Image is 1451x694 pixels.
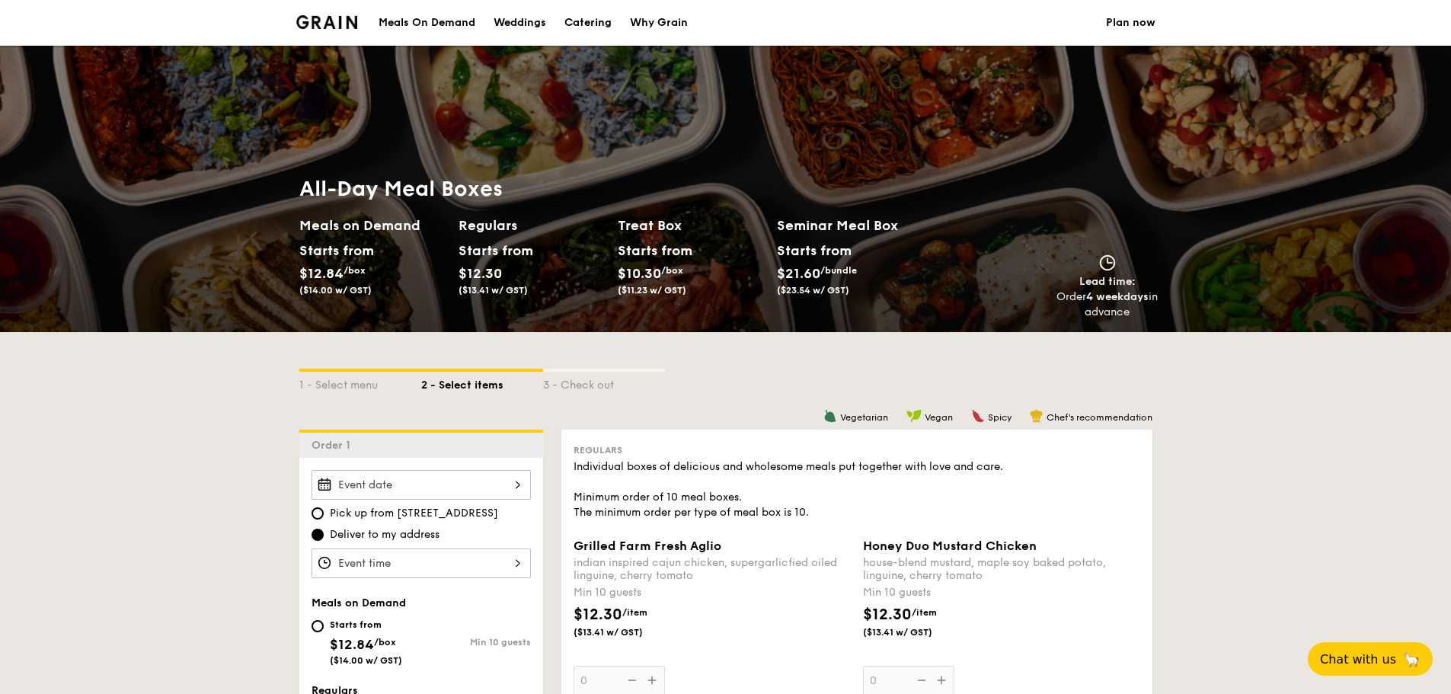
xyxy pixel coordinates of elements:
[1096,254,1119,271] img: icon-clock.2db775ea.svg
[863,556,1140,582] div: house-blend mustard, maple soy baked potato, linguine, cherry tomato
[622,607,647,618] span: /item
[312,507,324,520] input: Pick up from [STREET_ADDRESS]
[312,470,531,500] input: Event date
[421,372,543,393] div: 2 - Select items
[312,596,406,609] span: Meals on Demand
[925,412,953,423] span: Vegan
[1320,652,1396,667] span: Chat with us
[296,15,358,29] img: Grain
[421,637,531,648] div: Min 10 guests
[618,265,661,282] span: $10.30
[777,265,820,282] span: $21.60
[661,265,683,276] span: /box
[299,265,344,282] span: $12.84
[1079,275,1136,288] span: Lead time:
[863,626,967,638] span: ($13.41 w/ GST)
[574,556,851,582] div: indian inspired cajun chicken, supergarlicfied oiled linguine, cherry tomato
[971,409,985,423] img: icon-spicy.37a8142b.svg
[820,265,857,276] span: /bundle
[574,626,677,638] span: ($13.41 w/ GST)
[840,412,888,423] span: Vegetarian
[777,239,851,262] div: Starts from
[863,585,1140,600] div: Min 10 guests
[777,215,936,236] h2: Seminar Meal Box
[374,637,396,648] span: /box
[618,239,686,262] div: Starts from
[863,606,912,624] span: $12.30
[312,548,531,578] input: Event time
[344,265,366,276] span: /box
[1402,651,1421,668] span: 🦙
[330,619,402,631] div: Starts from
[1056,289,1159,320] div: Order in advance
[574,445,622,456] span: Regulars
[543,372,665,393] div: 3 - Check out
[299,175,936,203] h1: All-Day Meal Boxes
[330,527,439,542] span: Deliver to my address
[1030,409,1044,423] img: icon-chef-hat.a58ddaea.svg
[330,655,402,666] span: ($14.00 w/ GST)
[777,285,849,296] span: ($23.54 w/ GST)
[459,285,528,296] span: ($13.41 w/ GST)
[574,459,1140,520] div: Individual boxes of delicious and wholesome meals put together with love and care. Minimum order ...
[459,239,526,262] div: Starts from
[312,620,324,632] input: Starts from$12.84/box($14.00 w/ GST)Min 10 guests
[312,439,356,452] span: Order 1
[988,412,1012,423] span: Spicy
[299,285,372,296] span: ($14.00 w/ GST)
[1086,290,1149,303] strong: 4 weekdays
[459,265,502,282] span: $12.30
[912,607,937,618] span: /item
[863,539,1037,553] span: Honey Duo Mustard Chicken
[459,215,606,236] h2: Regulars
[906,409,922,423] img: icon-vegan.f8ff3823.svg
[618,285,686,296] span: ($11.23 w/ GST)
[1047,412,1152,423] span: Chef's recommendation
[330,506,498,521] span: Pick up from [STREET_ADDRESS]
[299,372,421,393] div: 1 - Select menu
[330,636,374,653] span: $12.84
[574,539,721,553] span: Grilled Farm Fresh Aglio
[296,15,358,29] a: Logotype
[618,215,765,236] h2: Treat Box
[299,215,446,236] h2: Meals on Demand
[823,409,837,423] img: icon-vegetarian.fe4039eb.svg
[1308,642,1433,676] button: Chat with us🦙
[312,529,324,541] input: Deliver to my address
[574,606,622,624] span: $12.30
[574,585,851,600] div: Min 10 guests
[299,239,367,262] div: Starts from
